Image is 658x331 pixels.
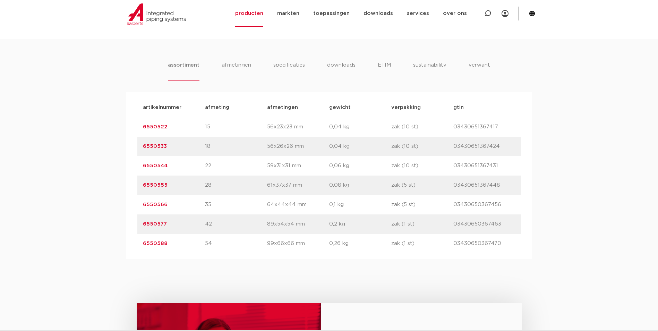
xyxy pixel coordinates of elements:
[453,201,515,209] p: 03430650367456
[168,61,199,81] li: assortiment
[267,201,329,209] p: 64x44x44 mm
[143,103,205,112] p: artikelnummer
[327,61,356,81] li: downloads
[453,181,515,189] p: 03430651367448
[391,123,453,131] p: zak (10 st)
[222,61,251,81] li: afmetingen
[453,142,515,151] p: 03430651367424
[267,123,329,131] p: 56x23x23 mm
[329,201,391,209] p: 0,1 kg
[391,201,453,209] p: zak (5 st)
[205,239,267,248] p: 54
[267,220,329,228] p: 89x54x54 mm
[469,61,490,81] li: verwant
[143,241,168,246] a: 6550588
[391,103,453,112] p: verpakking
[205,201,267,209] p: 35
[267,162,329,170] p: 59x31x31 mm
[143,183,168,188] a: 6550555
[391,181,453,189] p: zak (5 st)
[413,61,446,81] li: sustainability
[143,144,167,149] a: 6550533
[205,162,267,170] p: 22
[205,181,267,189] p: 28
[267,142,329,151] p: 56x26x26 mm
[143,202,168,207] a: 6550566
[453,239,515,248] p: 03430650367470
[205,103,267,112] p: afmeting
[391,239,453,248] p: zak (1 st)
[205,123,267,131] p: 15
[391,220,453,228] p: zak (1 st)
[391,162,453,170] p: zak (10 st)
[453,162,515,170] p: 03430651367431
[329,162,391,170] p: 0,06 kg
[267,103,329,112] p: afmetingen
[205,220,267,228] p: 42
[273,61,305,81] li: specificaties
[267,181,329,189] p: 61x37x37 mm
[453,220,515,228] p: 03430650367463
[329,239,391,248] p: 0,26 kg
[329,220,391,228] p: 0,2 kg
[453,103,515,112] p: gtin
[378,61,391,81] li: ETIM
[453,123,515,131] p: 03430651367417
[329,181,391,189] p: 0,08 kg
[143,221,167,227] a: 6550577
[143,124,168,129] a: 6550522
[391,142,453,151] p: zak (10 st)
[143,163,168,168] a: 6550544
[329,103,391,112] p: gewicht
[329,123,391,131] p: 0,04 kg
[205,142,267,151] p: 18
[329,142,391,151] p: 0,04 kg
[267,239,329,248] p: 99x66x66 mm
